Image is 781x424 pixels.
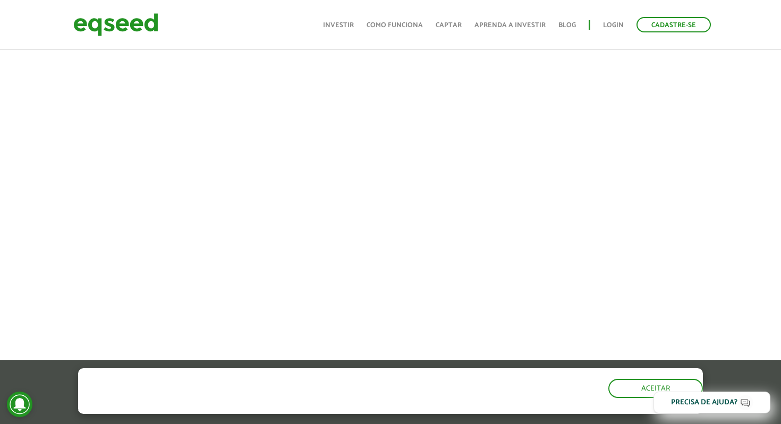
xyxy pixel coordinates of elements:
h5: O site da EqSeed utiliza cookies para melhorar sua navegação. [78,368,453,401]
iframe: EqSeed #2 [88,19,693,359]
p: Ao clicar em "aceitar", você aceita nossa . [78,404,453,414]
button: Aceitar [608,379,703,398]
a: Como funciona [367,22,423,29]
img: EqSeed [73,11,158,39]
a: Investir [323,22,354,29]
a: Blog [558,22,576,29]
a: Aprenda a investir [474,22,546,29]
a: Login [603,22,624,29]
a: política de privacidade e de cookies [218,405,341,414]
a: Cadastre-se [636,17,711,32]
a: Captar [436,22,462,29]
